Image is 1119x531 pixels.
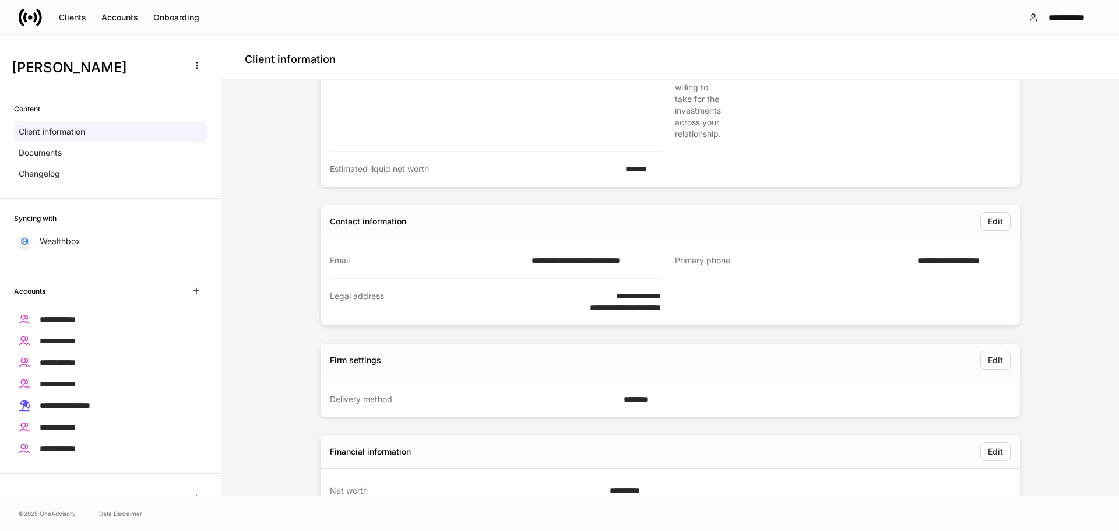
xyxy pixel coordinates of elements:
[980,442,1011,461] button: Edit
[14,103,40,114] h6: Content
[101,13,138,22] div: Accounts
[19,168,60,180] p: Changelog
[40,235,80,247] p: Wealthbox
[988,448,1003,456] div: Edit
[59,13,86,22] div: Clients
[330,354,381,366] div: Firm settings
[330,290,553,314] div: Legal address
[99,509,142,518] a: Data Disclaimer
[988,356,1003,364] div: Edit
[675,255,910,267] div: Primary phone
[14,286,45,297] h6: Accounts
[14,231,207,252] a: Wealthbox
[51,8,94,27] button: Clients
[94,8,146,27] button: Accounts
[19,509,76,518] span: © 2025 OneAdvisory
[330,446,411,458] div: Financial information
[330,393,617,405] div: Delivery method
[14,213,57,224] h6: Syncing with
[14,142,207,163] a: Documents
[988,217,1003,226] div: Edit
[330,216,406,227] div: Contact information
[330,163,618,175] div: Estimated liquid net worth
[12,58,180,77] h3: [PERSON_NAME]
[980,351,1011,370] button: Edit
[245,52,336,66] h4: Client information
[14,493,52,504] h6: Firm Forms
[14,121,207,142] a: Client information
[330,35,607,139] div: Tax bracket
[19,147,62,159] p: Documents
[153,13,199,22] div: Onboarding
[330,485,603,497] div: Net worth
[19,126,85,138] p: Client information
[14,163,207,184] a: Changelog
[675,35,722,140] div: Please select the degree of risk you are willing to take for the investments across your relation...
[146,8,207,27] button: Onboarding
[980,212,1011,231] button: Edit
[330,255,525,266] div: Email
